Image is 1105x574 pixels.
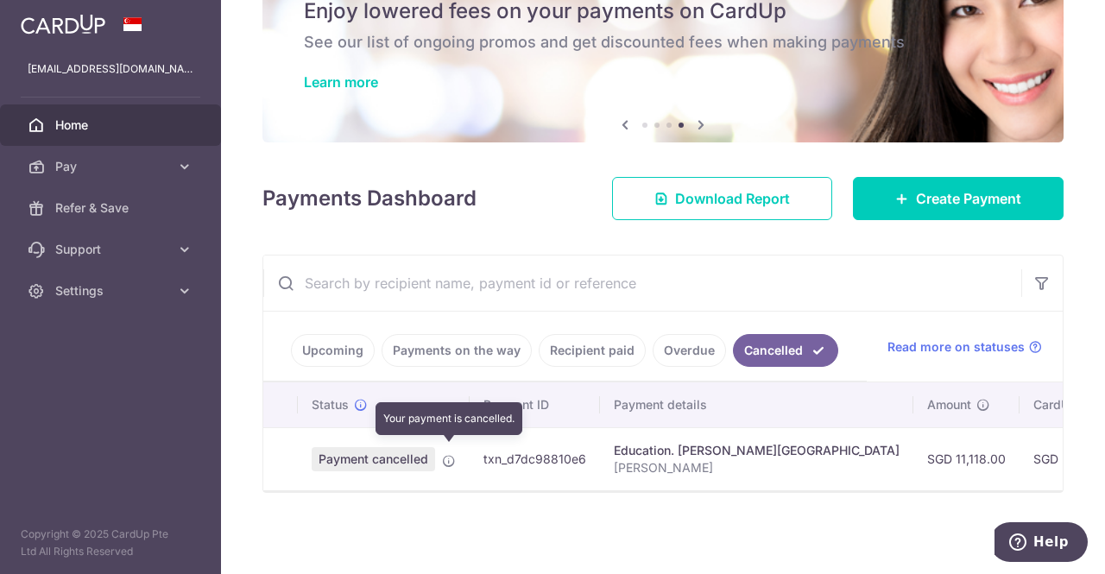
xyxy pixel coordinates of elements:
[55,158,169,175] span: Pay
[614,442,900,459] div: Education. [PERSON_NAME][GEOGRAPHIC_DATA]
[887,338,1042,356] a: Read more on statuses
[733,334,838,367] a: Cancelled
[600,382,913,427] th: Payment details
[312,396,349,413] span: Status
[304,73,378,91] a: Learn more
[55,282,169,300] span: Settings
[28,60,193,78] p: [EMAIL_ADDRESS][DOMAIN_NAME]
[304,32,1022,53] h6: See our list of ongoing promos and get discounted fees when making payments
[1033,396,1099,413] span: CardUp fee
[470,427,600,490] td: txn_d7dc98810e6
[470,382,600,427] th: Payment ID
[55,199,169,217] span: Refer & Save
[291,334,375,367] a: Upcoming
[263,255,1021,311] input: Search by recipient name, payment id or reference
[382,334,532,367] a: Payments on the way
[913,427,1020,490] td: SGD 11,118.00
[927,396,971,413] span: Amount
[262,183,477,214] h4: Payments Dashboard
[21,14,105,35] img: CardUp
[853,177,1064,220] a: Create Payment
[612,177,832,220] a: Download Report
[55,241,169,258] span: Support
[55,117,169,134] span: Home
[376,402,522,435] div: Your payment is cancelled.
[653,334,726,367] a: Overdue
[916,188,1021,209] span: Create Payment
[675,188,790,209] span: Download Report
[539,334,646,367] a: Recipient paid
[312,447,435,471] span: Payment cancelled
[994,522,1088,565] iframe: Opens a widget where you can find more information
[887,338,1025,356] span: Read more on statuses
[614,459,900,476] p: [PERSON_NAME]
